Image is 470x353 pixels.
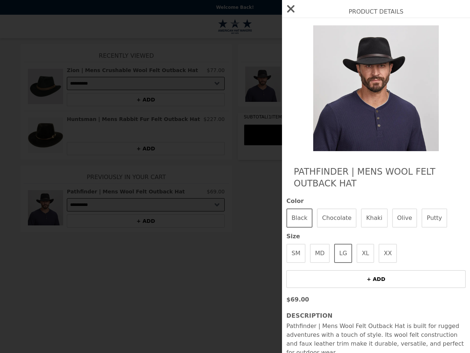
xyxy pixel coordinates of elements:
[286,197,466,206] span: Color
[286,208,312,228] button: Black
[379,244,397,263] button: XX
[286,311,466,320] h3: Description
[286,232,466,241] span: Size
[310,244,330,263] button: MD
[286,244,305,263] button: SM
[334,244,352,263] button: LG
[286,270,466,288] button: + ADD
[309,25,443,151] img: Black / LG
[286,295,466,304] p: $69.00
[317,208,357,228] button: Chocolate
[422,208,447,228] button: Putty
[361,208,387,228] button: Khaki
[294,166,458,189] h2: Pathfinder | Mens Wool Felt Outback Hat
[392,208,417,228] button: Olive
[357,244,374,263] button: XL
